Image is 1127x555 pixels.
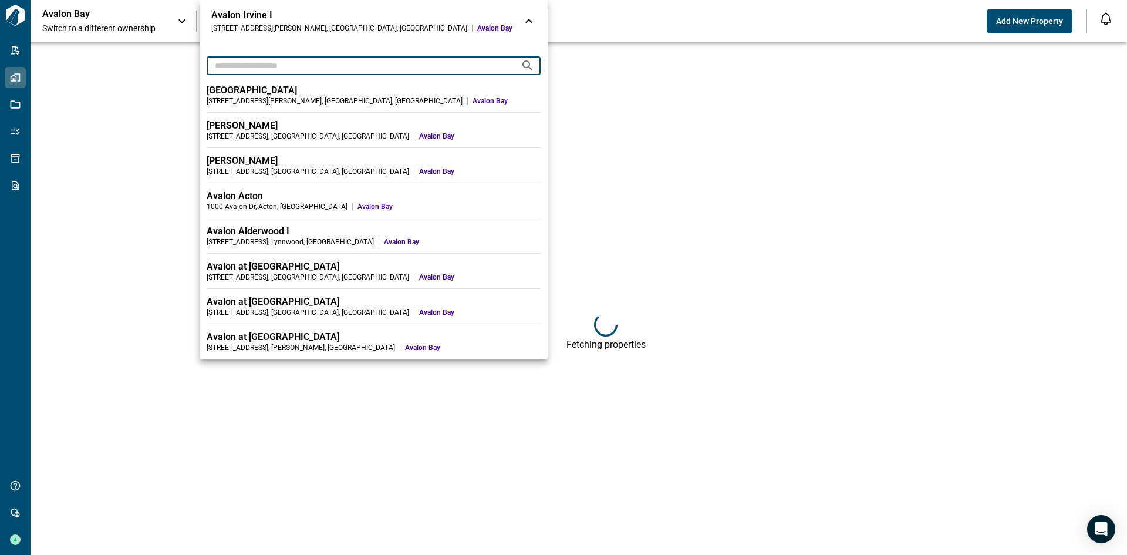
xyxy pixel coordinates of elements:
div: Avalon at [GEOGRAPHIC_DATA] [207,331,541,343]
div: [STREET_ADDRESS] , [GEOGRAPHIC_DATA] , [GEOGRAPHIC_DATA] [207,132,409,141]
div: [PERSON_NAME] [207,120,541,132]
span: Avalon Bay [419,273,541,282]
div: [PERSON_NAME] [207,155,541,167]
div: [STREET_ADDRESS][PERSON_NAME] , [GEOGRAPHIC_DATA] , [GEOGRAPHIC_DATA] [207,96,463,106]
div: [STREET_ADDRESS] , [PERSON_NAME] , [GEOGRAPHIC_DATA] [207,343,395,352]
div: [STREET_ADDRESS] , [GEOGRAPHIC_DATA] , [GEOGRAPHIC_DATA] [207,308,409,317]
span: Avalon Bay [477,23,512,33]
div: Avalon at [GEOGRAPHIC_DATA] [207,296,541,308]
div: Avalon Irvine I [211,9,512,21]
div: [GEOGRAPHIC_DATA] [207,85,541,96]
div: [STREET_ADDRESS] , [GEOGRAPHIC_DATA] , [GEOGRAPHIC_DATA] [207,273,409,282]
div: [STREET_ADDRESS] , Lynnwood , [GEOGRAPHIC_DATA] [207,237,374,247]
span: Avalon Bay [419,132,541,141]
span: Avalon Bay [405,343,541,352]
span: Avalon Bay [357,202,541,211]
button: Search projects [516,54,539,78]
div: [STREET_ADDRESS][PERSON_NAME] , [GEOGRAPHIC_DATA] , [GEOGRAPHIC_DATA] [211,23,467,33]
span: Avalon Bay [419,167,541,176]
div: Avalon Acton [207,190,541,202]
div: 1000 Avalon Dr , Acton , [GEOGRAPHIC_DATA] [207,202,347,211]
span: Avalon Bay [384,237,541,247]
div: [STREET_ADDRESS] , [GEOGRAPHIC_DATA] , [GEOGRAPHIC_DATA] [207,167,409,176]
span: Avalon Bay [419,308,541,317]
div: Open Intercom Messenger [1087,515,1115,543]
div: Avalon at [GEOGRAPHIC_DATA] [207,261,541,273]
span: Avalon Bay [473,96,541,106]
div: Avalon Alderwood I [207,226,541,237]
